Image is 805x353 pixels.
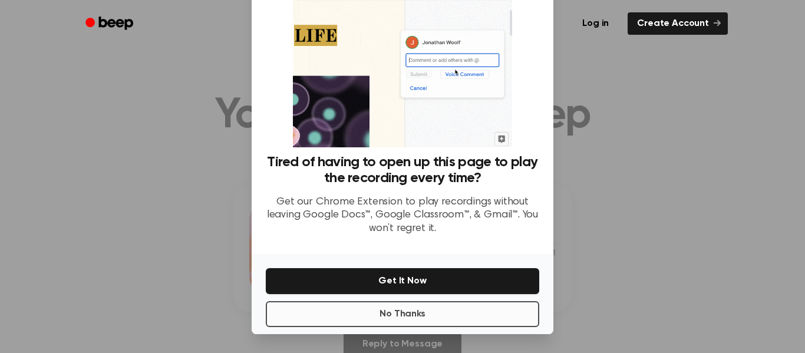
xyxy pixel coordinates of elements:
a: Create Account [628,12,728,35]
a: Log in [570,10,621,37]
button: No Thanks [266,301,539,327]
a: Beep [77,12,144,35]
p: Get our Chrome Extension to play recordings without leaving Google Docs™, Google Classroom™, & Gm... [266,196,539,236]
h3: Tired of having to open up this page to play the recording every time? [266,154,539,186]
button: Get It Now [266,268,539,294]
